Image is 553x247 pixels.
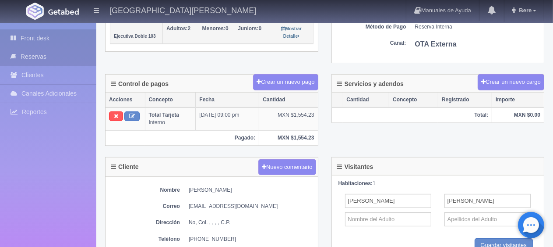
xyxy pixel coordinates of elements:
[111,81,169,87] h4: Control de pagos
[517,7,532,14] span: Bere
[332,107,492,123] th: Total:
[336,39,406,47] dt: Canal:
[145,107,196,130] td: Interno
[444,194,531,208] input: Apellidos del Adulto
[337,164,373,170] h4: Visitantes
[438,93,492,107] th: Registrado
[145,93,196,107] th: Concepto
[149,112,180,118] b: Total Tarjeta
[259,107,318,130] td: MXN $1,554.23
[415,23,540,31] dd: Reserva Interna
[196,107,259,130] td: [DATE] 09:00 pm
[48,8,79,15] img: Getabed
[338,180,538,187] div: 1
[282,25,302,39] a: Mostrar Detalle
[259,93,318,107] th: Cantidad
[166,25,190,32] span: 2
[415,40,457,48] b: OTA Externa
[238,25,258,32] strong: Juniors:
[202,25,229,32] span: 0
[109,4,256,15] h4: [GEOGRAPHIC_DATA][PERSON_NAME]
[114,34,156,39] small: Ejecutiva Doble 103
[189,219,313,226] dd: No, Col. , , , , C.P.
[492,107,544,123] th: MXN $0.00
[110,186,180,194] dt: Nombre
[282,26,302,39] small: Mostrar Detalle
[492,93,544,107] th: Importe
[336,23,406,31] dt: Método de Pago
[202,25,225,32] strong: Menores:
[444,212,531,226] input: Apellidos del Adulto
[166,25,188,32] strong: Adultos:
[345,194,431,208] input: Nombre del Adulto
[111,164,139,170] h4: Cliente
[189,203,313,210] dd: [EMAIL_ADDRESS][DOMAIN_NAME]
[258,159,316,175] button: Nuevo comentario
[238,25,261,32] span: 0
[389,93,438,107] th: Concepto
[343,93,389,107] th: Cantidad
[478,74,544,90] button: Crear un nuevo cargo
[196,93,259,107] th: Fecha
[189,236,313,243] dd: [PHONE_NUMBER]
[110,236,180,243] dt: Teléfono
[106,130,259,145] th: Pagado:
[189,186,313,194] dd: [PERSON_NAME]
[338,180,373,186] strong: Habitaciones:
[110,203,180,210] dt: Correo
[345,212,431,226] input: Nombre del Adulto
[259,130,318,145] th: MXN $1,554.23
[26,3,44,20] img: Getabed
[253,74,318,90] button: Crear un nuevo pago
[110,219,180,226] dt: Dirección
[106,93,145,107] th: Acciones
[337,81,404,87] h4: Servicios y adendos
